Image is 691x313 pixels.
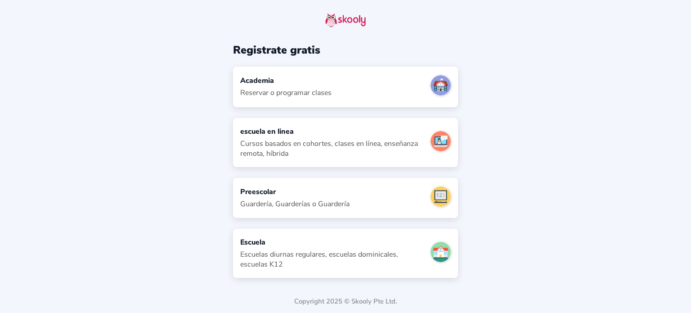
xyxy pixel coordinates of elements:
[240,127,423,136] div: escuela en linea
[240,76,332,86] div: Academia
[233,16,243,26] button: arrow back outline
[240,139,423,159] div: Cursos basados en cohortes, clases en línea, enseñanza remota, híbrida
[240,249,423,269] div: Escuelas diurnas regulares, escuelas dominicales, escuelas K12
[233,43,458,57] div: Registrate gratis
[325,13,366,27] img: skooly-logo.png
[240,199,350,209] div: Guardería, Guarderías o Guardería
[240,187,350,197] div: Preescolar
[240,88,332,98] div: Reservar o programar clases
[240,237,423,247] div: Escuela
